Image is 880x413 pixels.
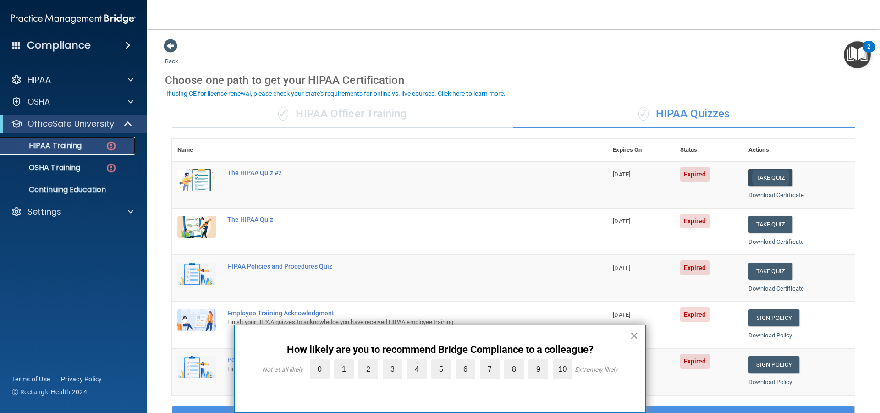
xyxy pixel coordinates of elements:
[748,285,804,292] a: Download Certificate
[227,263,561,270] div: HIPAA Policies and Procedures Quiz
[613,311,630,318] span: [DATE]
[227,317,561,328] div: Finish your HIPAA quizzes to acknowledge you have received HIPAA employee training.
[748,216,792,233] button: Take Quiz
[613,264,630,271] span: [DATE]
[165,67,862,94] div: Choose one path to get your HIPAA Certification
[748,238,804,245] a: Download Certificate
[743,139,855,161] th: Actions
[431,359,451,379] label: 5
[27,39,91,52] h4: Compliance
[748,169,792,186] button: Take Quiz
[867,47,870,59] div: 2
[27,96,50,107] p: OSHA
[748,192,804,198] a: Download Certificate
[165,47,178,65] a: Back
[680,307,710,322] span: Expired
[11,10,136,28] img: PMB logo
[310,359,330,379] label: 0
[630,328,638,343] button: Close
[748,309,799,326] a: Sign Policy
[513,100,855,128] div: HIPAA Quizzes
[262,366,303,373] div: Not at all likely
[680,214,710,228] span: Expired
[27,206,61,217] p: Settings
[105,162,117,174] img: danger-circle.6113f641.png
[6,185,131,194] p: Continuing Education
[680,354,710,369] span: Expired
[675,139,743,161] th: Status
[680,260,710,275] span: Expired
[721,348,869,385] iframe: Drift Widget Chat Controller
[613,171,630,178] span: [DATE]
[227,356,561,363] div: Policies Acknowledgment
[358,359,378,379] label: 2
[6,163,80,172] p: OSHA Training
[638,107,649,121] span: ✓
[480,359,500,379] label: 7
[165,89,507,98] button: If using CE for license renewal, please check your state's requirements for online vs. live cours...
[27,74,51,85] p: HIPAA
[227,216,561,223] div: The HIPAA Quiz
[166,90,506,97] div: If using CE for license renewal, please check your state's requirements for online vs. live cours...
[61,374,102,384] a: Privacy Policy
[6,141,82,150] p: HIPAA Training
[407,359,427,379] label: 4
[748,263,792,280] button: Take Quiz
[456,359,475,379] label: 6
[748,379,792,385] a: Download Policy
[844,41,871,68] button: Open Resource Center, 2 new notifications
[105,140,117,152] img: danger-circle.6113f641.png
[172,100,513,128] div: HIPAA Officer Training
[528,359,548,379] label: 9
[227,363,561,374] div: Finish your HIPAA quizzes to acknowledge you have received your organization’s HIPAA policies.
[607,139,674,161] th: Expires On
[334,359,354,379] label: 1
[278,107,288,121] span: ✓
[613,218,630,225] span: [DATE]
[253,344,627,356] p: How likely are you to recommend Bridge Compliance to a colleague?
[227,169,561,176] div: The HIPAA Quiz #2
[553,359,572,379] label: 10
[575,366,618,373] div: Extremely likely
[12,374,50,384] a: Terms of Use
[172,139,222,161] th: Name
[504,359,524,379] label: 8
[27,118,114,129] p: OfficeSafe University
[383,359,402,379] label: 3
[227,309,561,317] div: Employee Training Acknowledgment
[12,387,87,396] span: Ⓒ Rectangle Health 2024
[748,332,792,339] a: Download Policy
[680,167,710,182] span: Expired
